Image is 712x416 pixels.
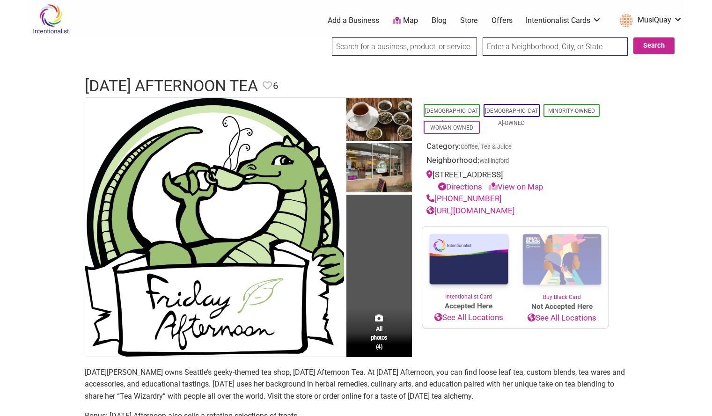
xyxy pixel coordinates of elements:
a: [PHONE_NUMBER] [426,194,502,203]
button: Search [633,37,675,54]
a: [DEMOGRAPHIC_DATA]-Owned [485,108,538,126]
input: Search for a business, product, or service [332,37,477,56]
span: Accepted Here [422,301,515,312]
a: See All Locations [422,312,515,324]
img: Intentionalist Card [422,226,515,292]
span: All photos (4) [371,324,388,351]
a: Store [460,15,478,26]
span: 6 [273,79,278,93]
a: Offers [492,15,513,26]
a: Add a Business [328,15,379,26]
img: Intentionalist [29,4,73,34]
a: [URL][DOMAIN_NAME] [426,206,515,215]
a: MusiQuay [615,12,683,29]
div: [STREET_ADDRESS] [426,169,604,193]
a: Intentionalist Cards [526,15,602,26]
a: Buy Black Card [515,226,609,301]
input: Enter a Neighborhood, City, or State [483,37,628,56]
span: Wallingford [479,158,509,164]
a: Map [393,15,418,26]
a: Directions [438,182,482,191]
a: Intentionalist Card [422,226,515,301]
p: [DATE][PERSON_NAME] owns Seattle’s geeky-themed tea shop, [DATE] Afternoon Tea. At [DATE] Afterno... [85,366,628,402]
a: Woman-Owned [430,124,473,131]
i: Favorite [263,81,272,90]
a: Coffee, Tea & Juice [461,143,512,150]
a: [DEMOGRAPHIC_DATA]-Owned [425,108,478,126]
h1: [DATE] Afternoon Tea [85,75,258,97]
a: View on Map [489,182,543,191]
a: Minority-Owned [548,108,595,114]
div: Neighborhood: [426,154,604,169]
span: Not Accepted Here [515,301,609,312]
a: See All Locations [515,312,609,324]
a: Blog [432,15,447,26]
div: Category: [426,140,604,155]
img: Buy Black Card [515,226,609,293]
